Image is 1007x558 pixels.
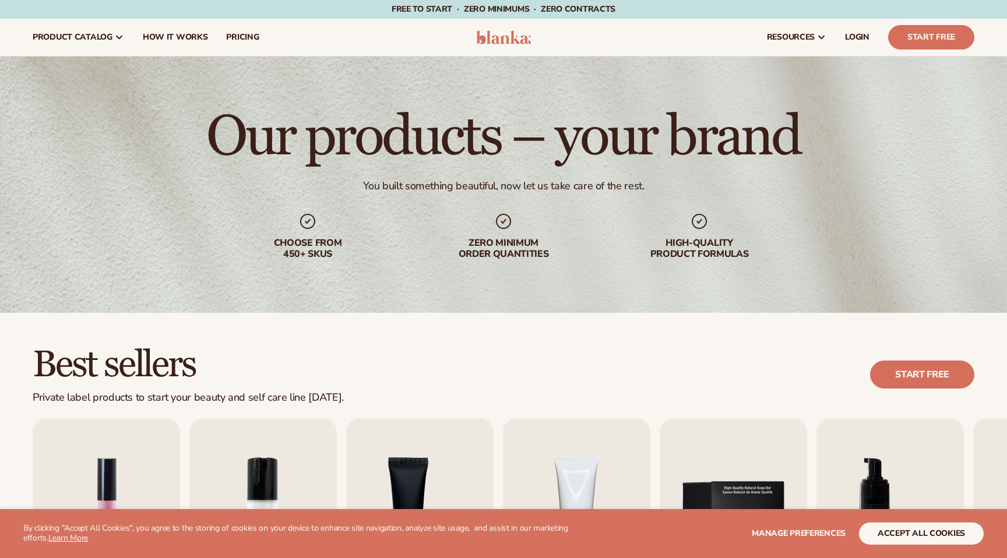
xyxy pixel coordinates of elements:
[392,3,615,15] span: Free to start · ZERO minimums · ZERO contracts
[363,179,645,193] div: You built something beautiful, now let us take care of the rest.
[752,522,846,545] button: Manage preferences
[845,33,869,42] span: LOGIN
[33,391,344,404] div: Private label products to start your beauty and self care line [DATE].
[767,33,815,42] span: resources
[33,33,112,42] span: product catalog
[429,238,578,260] div: Zero minimum order quantities
[217,19,268,56] a: pricing
[33,345,344,384] h2: Best sellers
[859,522,984,545] button: accept all cookies
[48,532,88,543] a: Learn More
[836,19,879,56] a: LOGIN
[233,238,382,260] div: Choose from 450+ Skus
[226,33,259,42] span: pricing
[133,19,217,56] a: How It Works
[888,25,974,50] a: Start Free
[625,238,774,260] div: High-quality product formulas
[870,361,974,389] a: Start free
[752,528,846,539] span: Manage preferences
[23,19,133,56] a: product catalog
[476,30,531,44] img: logo
[758,19,836,56] a: resources
[23,524,598,543] p: By clicking "Accept All Cookies", you agree to the storing of cookies on your device to enhance s...
[206,110,800,165] h1: Our products – your brand
[143,33,208,42] span: How It Works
